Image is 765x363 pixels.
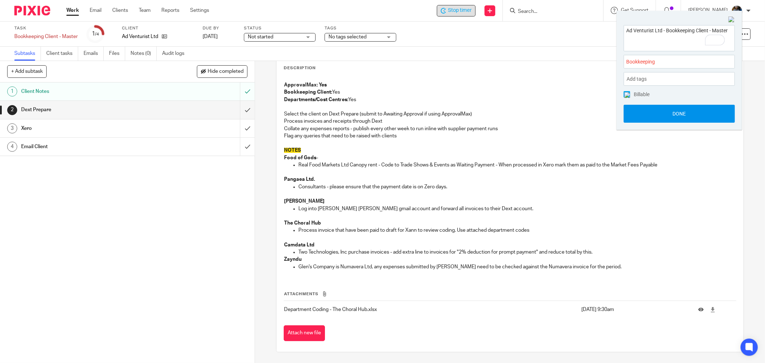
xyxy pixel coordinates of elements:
[21,141,162,152] h1: Email Client
[190,7,209,14] a: Settings
[284,118,736,125] p: Process invoices and receipts through Dext
[688,7,728,14] p: [PERSON_NAME]
[284,132,736,140] p: Flag any queries that need to be raised with clients
[7,123,17,133] div: 3
[298,205,736,212] p: Log into [PERSON_NAME] [PERSON_NAME] gmail account and forward all invoices to their Dext account.
[298,249,736,256] p: Two Technologies, Inc purchase invoices - add extra line to invoices for "2% deduction for prompt...
[21,86,162,97] h1: Client Notes
[112,7,128,14] a: Clients
[284,155,316,160] strong: Food of Gods
[284,242,315,247] strong: Camdata Ltd
[634,92,650,97] span: Billable
[284,325,325,341] button: Attach new file
[517,9,582,15] input: Search
[92,30,99,38] div: 1
[46,47,78,61] a: Client tasks
[731,5,743,16] img: Jaskaran%20Singh.jpeg
[14,25,78,31] label: Task
[626,58,717,66] span: Bookkeeping
[7,105,17,115] div: 2
[624,92,630,98] img: checked.png
[284,90,332,95] strong: Bookkeeping Client:
[7,86,17,96] div: 1
[203,34,218,39] span: [DATE]
[84,47,104,61] a: Emails
[7,142,17,152] div: 4
[298,183,736,190] p: Consultants - please ensure that the payment date is on Zero days.
[284,148,301,153] span: NOTES
[284,221,321,226] strong: The Choral Hub
[621,8,648,13] span: Get Support
[131,47,157,61] a: Notes (0)
[66,7,79,14] a: Work
[325,25,396,31] label: Tags
[298,227,736,234] p: Process invoice that have been paid to draft for Xann to review coding. Use attached department c...
[109,47,125,61] a: Files
[627,74,650,85] span: Add tags
[14,6,50,15] img: Pixie
[284,89,736,96] p: Yes
[14,33,78,40] div: Bookkeeping Client - Master
[248,34,273,39] span: Not started
[162,47,190,61] a: Audit logs
[284,292,318,296] span: Attachments
[122,33,158,40] p: Ad Venturist Ltd
[7,65,47,77] button: + Add subtask
[21,104,162,115] h1: Dext Prepare
[448,7,472,14] span: Stop timer
[284,306,577,313] p: Department Coding - The Choral Hub.xlsx
[284,65,316,71] p: Description
[624,25,735,49] textarea: To enrich screen reader interactions, please activate Accessibility in Grammarly extension settings
[197,65,247,77] button: Hide completed
[14,47,41,61] a: Subtasks
[244,25,316,31] label: Status
[437,5,476,16] div: Ad Venturist Ltd - Bookkeeping Client - Master
[728,16,735,23] img: Close
[203,25,235,31] label: Due by
[710,306,716,313] a: Download
[90,7,101,14] a: Email
[284,97,348,102] strong: Departments/Cost Centres:
[95,32,99,36] small: /4
[284,177,315,182] strong: Pangaea Ltd.
[298,161,736,169] p: Real Food Markets Ltd Canopy rent - Code to Trade Shows & Events as Waiting Payment - When proces...
[284,199,325,204] strong: [PERSON_NAME]
[122,25,194,31] label: Client
[21,123,162,134] h1: Xero
[329,34,367,39] span: No tags selected
[624,105,735,123] button: Done
[284,125,736,132] p: Collate any expenses reports - publish every other week to run inline with supplier payment runs
[284,96,736,103] p: Yes
[284,82,327,88] strong: ApprovalMax: Yes
[161,7,179,14] a: Reports
[208,69,244,75] span: Hide completed
[284,257,302,262] strong: Zayndu
[139,7,151,14] a: Team
[284,154,736,161] p: -
[581,306,687,313] p: [DATE] 9:30am
[298,263,736,270] p: Glen's Company is Numavera Ltd, any expenses submitted by [PERSON_NAME] need to be checked agains...
[284,110,736,118] p: Select the client on Dext Prepare (submit to Awaiting Approval if using ApprovalMax)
